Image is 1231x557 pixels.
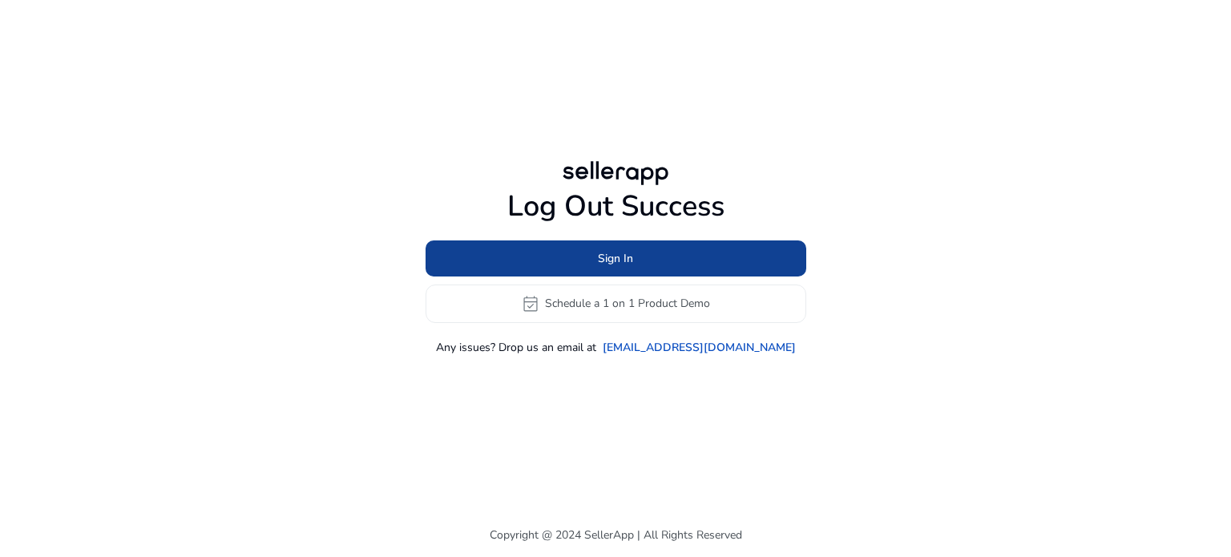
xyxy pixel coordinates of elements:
[426,285,806,323] button: event_availableSchedule a 1 on 1 Product Demo
[521,294,540,313] span: event_available
[598,250,633,267] span: Sign In
[426,189,806,224] h1: Log Out Success
[603,339,796,356] a: [EMAIL_ADDRESS][DOMAIN_NAME]
[436,339,596,356] p: Any issues? Drop us an email at
[426,240,806,276] button: Sign In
